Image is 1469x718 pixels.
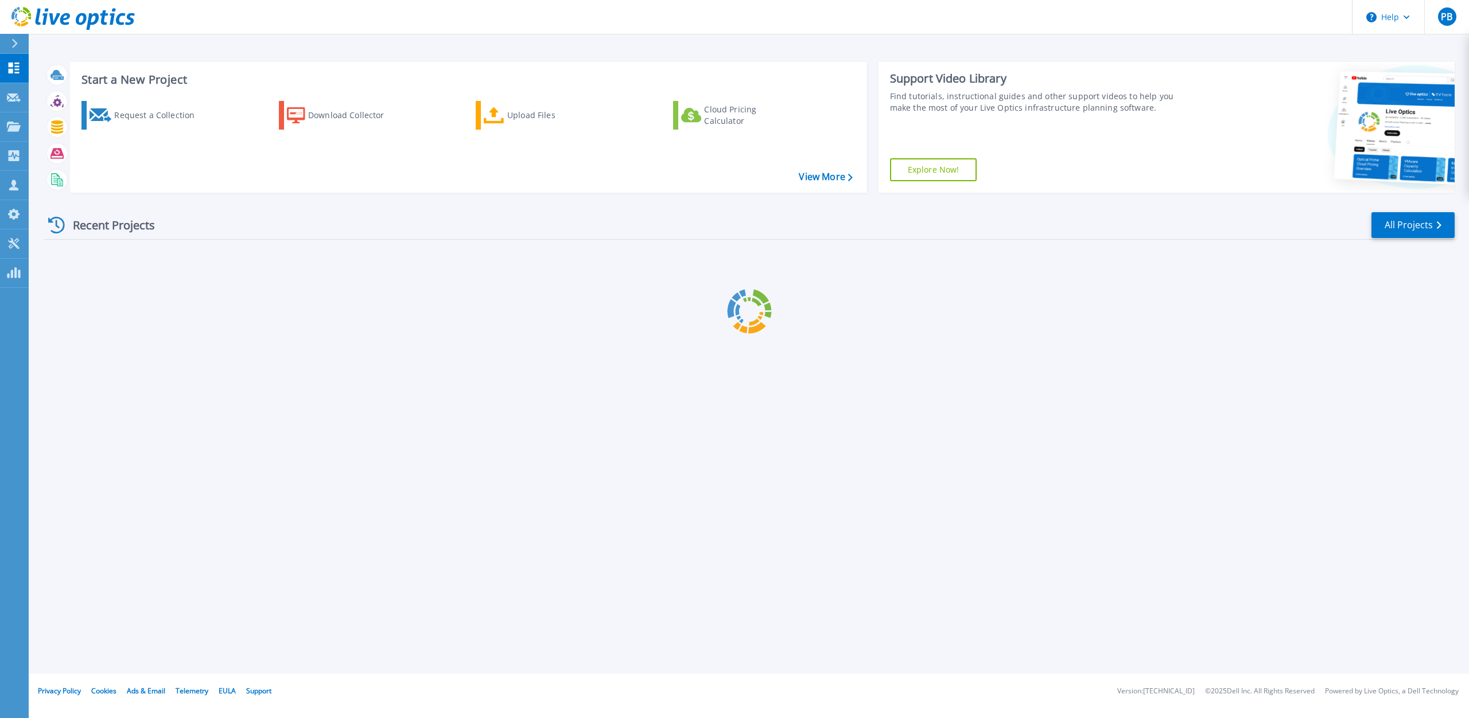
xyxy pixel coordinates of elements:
div: Find tutorials, instructional guides and other support videos to help you make the most of your L... [890,91,1188,114]
a: Ads & Email [127,686,165,696]
div: Support Video Library [890,71,1188,86]
div: Recent Projects [44,211,170,239]
a: Upload Files [476,101,604,130]
a: Privacy Policy [38,686,81,696]
span: PB [1441,12,1452,21]
a: View More [799,171,852,182]
a: All Projects [1371,212,1455,238]
div: Upload Files [507,104,599,127]
a: Explore Now! [890,158,977,181]
a: Support [246,686,271,696]
a: Cookies [91,686,116,696]
a: EULA [219,686,236,696]
div: Cloud Pricing Calculator [704,104,796,127]
a: Download Collector [279,101,407,130]
a: Telemetry [176,686,208,696]
li: © 2025 Dell Inc. All Rights Reserved [1205,688,1315,695]
a: Cloud Pricing Calculator [673,101,801,130]
div: Download Collector [308,104,400,127]
div: Request a Collection [114,104,206,127]
h3: Start a New Project [81,73,852,86]
a: Request a Collection [81,101,209,130]
li: Powered by Live Optics, a Dell Technology [1325,688,1459,695]
li: Version: [TECHNICAL_ID] [1117,688,1195,695]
